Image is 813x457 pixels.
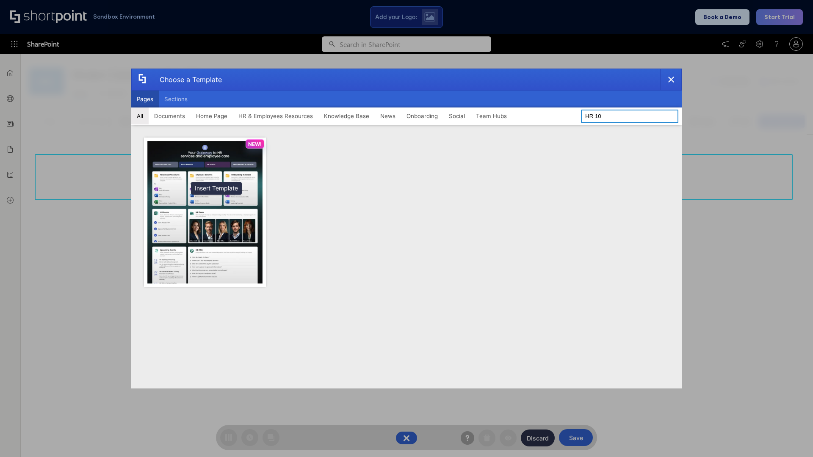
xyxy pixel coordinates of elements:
p: NEW! [248,141,262,147]
div: Choose a Template [153,69,222,90]
button: Knowledge Base [318,107,375,124]
button: Pages [131,91,159,107]
button: All [131,107,149,124]
input: Search [581,110,678,123]
div: template selector [131,69,682,388]
iframe: Chat Widget [771,416,813,457]
button: News [375,107,401,124]
button: Team Hubs [470,107,512,124]
button: Sections [159,91,193,107]
button: Documents [149,107,191,124]
button: Social [443,107,470,124]
button: Home Page [191,107,233,124]
button: Onboarding [401,107,443,124]
button: HR & Employees Resources [233,107,318,124]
